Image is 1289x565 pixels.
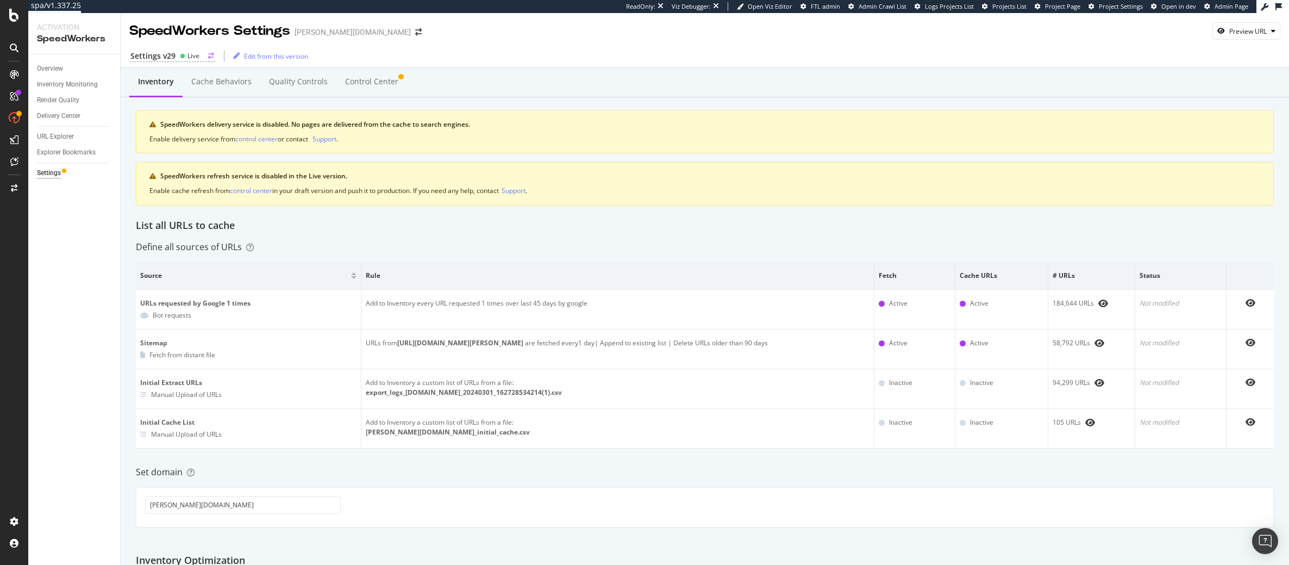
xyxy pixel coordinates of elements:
[748,2,792,10] span: Open Viz Editor
[136,241,254,253] div: Define all sources of URLs
[1094,378,1104,387] div: eye
[160,120,1260,129] div: SpeedWorkers delivery service is disabled. No pages are delivered from the cache to search engines.
[502,186,525,195] div: Support
[1140,299,1222,308] div: Not modified
[1161,2,1196,10] span: Open in dev
[1229,27,1267,36] div: Preview URL
[160,171,1260,181] div: SpeedWorkers refresh service is disabled in the Live version.
[37,110,80,122] div: Delivery Center
[1088,2,1143,11] a: Project Settings
[345,76,398,87] div: Control Center
[970,299,988,308] div: Active
[366,378,869,388] div: Add to Inventory a custom list of URLs from a file:
[1085,418,1095,427] div: eye
[1035,2,1080,11] a: Project Page
[1094,339,1104,347] div: eye
[230,186,272,195] div: control center
[37,147,96,158] div: Explorer Bookmarks
[1140,378,1222,388] div: Not modified
[269,76,328,87] div: Quality Controls
[37,131,112,142] a: URL Explorer
[208,53,214,59] div: arrow-right-arrow-left
[1098,299,1108,308] div: eye
[889,299,908,308] div: Active
[672,2,711,11] div: Viz Debugger:
[153,311,191,320] div: Bot requests
[140,338,356,348] div: Sitemap
[889,338,908,348] div: Active
[366,388,869,398] div: export_logs_[DOMAIN_NAME]_20240301_162728534214(1).csv
[1151,2,1196,11] a: Open in dev
[1053,299,1130,308] div: 184,644 URLs
[312,134,336,144] button: Support
[879,271,948,281] span: Fetch
[1140,338,1222,348] div: Not modified
[149,185,1260,196] div: Enable cache refresh from in your draft version and push it to production. If you need any help, ...
[1053,338,1130,348] div: 58,792 URLs
[295,27,411,38] div: [PERSON_NAME][DOMAIN_NAME]
[229,47,308,65] button: Edit from this version
[149,134,1260,144] div: Enable delivery service from or contact .
[151,390,222,399] div: Manual Upload of URLs
[982,2,1027,11] a: Projects List
[235,134,278,144] button: control center
[37,167,61,179] div: Settings
[1246,418,1255,426] div: eye
[397,338,523,347] b: [URL][DOMAIN_NAME][PERSON_NAME]
[811,2,840,10] span: FTL admin
[992,2,1027,10] span: Projects List
[37,95,79,106] div: Render Quality
[37,79,98,90] div: Inventory Monitoring
[136,162,1274,205] div: warning banner
[960,271,1041,281] span: Cache URLs
[1099,2,1143,10] span: Project Settings
[136,219,1274,233] div: List all URLs to cache
[140,378,356,388] div: Initial Extract URLs
[1053,271,1128,281] span: # URLs
[1053,418,1130,427] div: 105 URLs
[138,76,174,87] div: Inventory
[366,427,869,437] div: [PERSON_NAME][DOMAIN_NAME]_initial_cache.csv
[366,418,869,427] div: Add to Inventory a custom list of URLs from a file:
[37,147,112,158] a: Explorer Bookmarks
[1045,2,1080,10] span: Project Page
[130,51,176,61] div: Settings v29
[889,378,912,388] div: Inactive
[1204,2,1248,11] a: Admin Page
[970,378,993,388] div: Inactive
[970,418,993,427] div: Inactive
[230,185,272,196] button: control center
[1140,418,1222,427] div: Not modified
[136,466,1274,479] div: Set domain
[1212,22,1280,40] button: Preview URL
[1246,299,1255,307] div: eye
[244,52,308,61] div: Edit from this version
[361,290,874,330] td: Add to Inventory every URL requested 1 times over last 45 days by google
[1215,2,1248,10] span: Admin Page
[737,2,792,11] a: Open Viz Editor
[37,63,63,74] div: Overview
[140,418,356,427] div: Initial Cache List
[502,185,525,196] button: Support
[800,2,840,11] a: FTL admin
[1140,271,1219,281] span: Status
[151,430,222,439] div: Manual Upload of URLs
[37,110,112,122] a: Delivery Center
[37,63,112,74] a: Overview
[848,2,906,11] a: Admin Crawl List
[925,2,974,10] span: Logs Projects List
[140,271,348,281] span: Source
[1246,338,1255,347] div: eye
[37,131,74,142] div: URL Explorer
[415,28,422,36] div: arrow-right-arrow-left
[626,2,655,11] div: ReadOnly:
[129,22,290,40] div: SpeedWorkers Settings
[366,271,866,281] span: Rule
[37,79,112,90] a: Inventory Monitoring
[970,338,988,348] div: Active
[37,95,112,106] a: Render Quality
[1246,378,1255,387] div: eye
[37,167,112,179] a: Settings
